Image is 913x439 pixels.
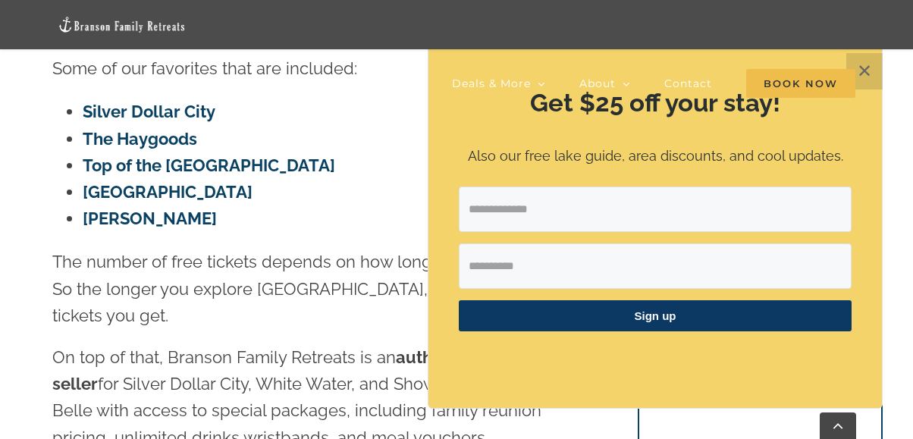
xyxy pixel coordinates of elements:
p: ​ [459,350,852,366]
span: Vacation homes [183,78,279,89]
nav: Main Menu Sticky [183,59,855,108]
img: Branson Family Retreats Logo [58,16,187,33]
span: About [579,78,616,89]
a: [PERSON_NAME] [83,209,217,228]
a: Book Now [746,59,855,108]
input: Email Address [459,187,852,232]
a: [GEOGRAPHIC_DATA] [83,182,253,202]
p: The number of free tickets depends on how long of a stay you book. So the longer you explore [GEO... [52,249,583,329]
a: Deals & More [452,59,545,108]
span: Things to do [328,78,403,89]
a: About [579,59,630,108]
span: Deals & More [452,78,531,89]
span: Book Now [746,69,855,98]
a: Top of the [GEOGRAPHIC_DATA] [83,155,335,175]
a: Vacation homes [183,59,293,108]
button: Sign up [459,300,852,331]
a: Silver Dollar City [83,102,215,121]
a: Contact [664,59,712,108]
a: The Haygoods [83,129,197,149]
p: Also our free lake guide, area discounts, and cool updates. [459,146,852,168]
a: Things to do [328,59,418,108]
span: Contact [664,78,712,89]
input: First Name [459,243,852,289]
